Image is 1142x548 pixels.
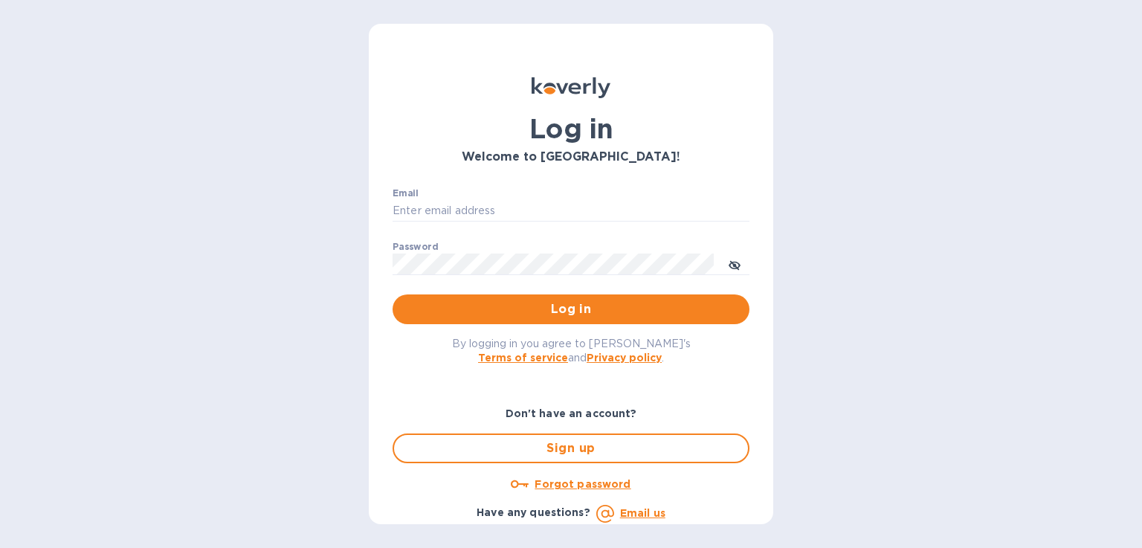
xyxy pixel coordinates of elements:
[506,407,637,419] b: Don't have an account?
[477,506,590,518] b: Have any questions?
[620,507,665,519] a: Email us
[393,242,438,251] label: Password
[720,249,749,279] button: toggle password visibility
[406,439,736,457] span: Sign up
[393,433,749,463] button: Sign up
[404,300,738,318] span: Log in
[393,200,749,222] input: Enter email address
[478,352,568,364] a: Terms of service
[587,352,662,364] a: Privacy policy
[532,77,610,98] img: Koverly
[393,294,749,324] button: Log in
[393,150,749,164] h3: Welcome to [GEOGRAPHIC_DATA]!
[393,189,419,198] label: Email
[535,478,630,490] u: Forgot password
[452,338,691,364] span: By logging in you agree to [PERSON_NAME]'s and .
[393,113,749,144] h1: Log in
